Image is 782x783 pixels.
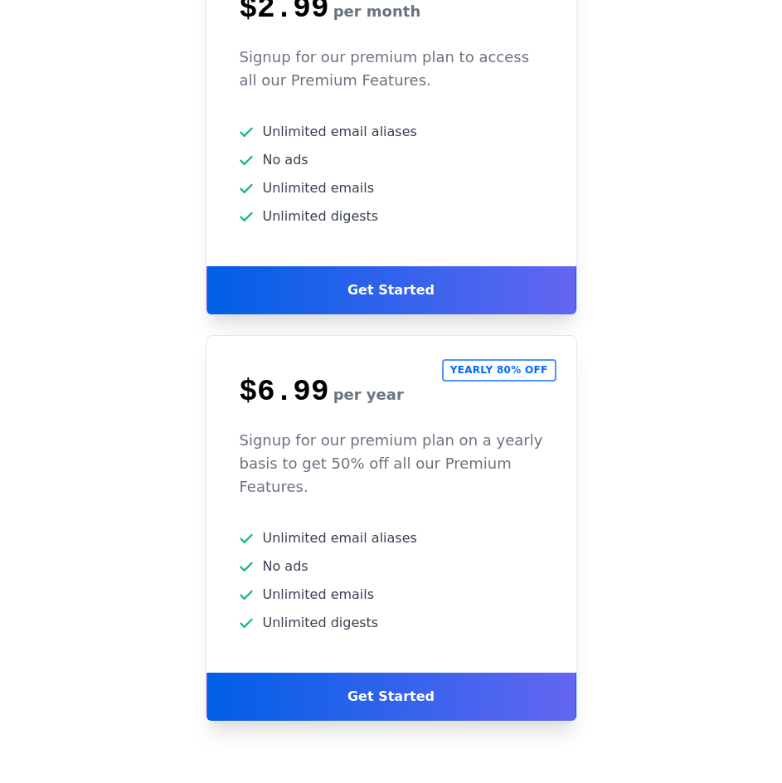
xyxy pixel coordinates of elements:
[240,46,543,92] p: Signup for our premium plan to access all our Premium Features.
[263,122,417,142] span: Unlimited email aliases
[263,585,375,605] span: Unlimited emails
[240,429,543,498] p: Signup for our premium plan on a yearly basis to get 50% off all our Premium Features.
[263,207,379,226] span: Unlimited digests
[263,557,308,576] span: No ads
[333,2,421,20] span: per month
[206,673,576,721] div: Get Started
[263,613,379,633] span: Unlimited digests
[206,266,576,314] div: Get Started
[263,178,375,198] span: Unlimited emails
[442,359,556,382] h2: Yearly 80% off
[263,150,308,170] span: No ads
[240,375,329,409] span: $6.99
[263,528,417,548] span: Unlimited email aliases
[333,386,404,403] span: per year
